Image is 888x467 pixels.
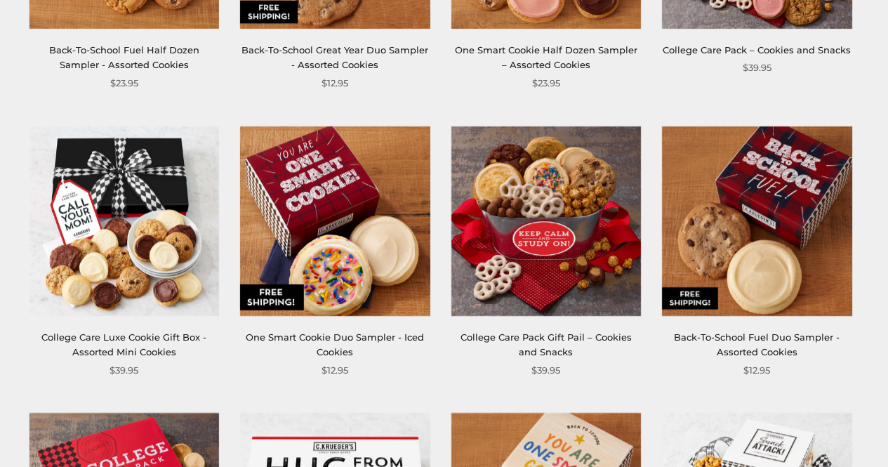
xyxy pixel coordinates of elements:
span: $39.95 [743,60,771,75]
span: $23.95 [532,76,560,91]
span: $23.95 [110,76,138,91]
a: One Smart Cookie Duo Sampler - Iced Cookies [246,331,424,357]
span: $39.95 [531,363,560,378]
span: $12.95 [322,363,348,378]
img: College Care Pack Gift Pail – Cookies and Snacks [451,126,641,315]
a: Back-To-School Great Year Duo Sampler - Assorted Cookies [241,44,428,70]
img: Back-To-School Fuel Duo Sampler - Assorted Cookies [662,126,851,315]
a: College Care Pack – Cookies and Snacks [663,44,851,55]
a: Back-To-School Fuel Duo Sampler - Assorted Cookies [674,331,840,357]
a: College Care Pack Gift Pail – Cookies and Snacks [460,331,632,357]
a: Back-To-School Fuel Half Dozen Sampler - Assorted Cookies [49,44,199,70]
span: $39.95 [110,363,138,378]
img: College Care Luxe Cookie Gift Box - Assorted Mini Cookies [29,126,219,315]
a: College Care Luxe Cookie Gift Box - Assorted Mini Cookies [41,331,206,357]
img: One Smart Cookie Duo Sampler - Iced Cookies [240,126,430,315]
span: $12.95 [322,76,348,91]
span: $12.95 [743,363,770,378]
a: One Smart Cookie Half Dozen Sampler – Assorted Cookies [455,44,637,70]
